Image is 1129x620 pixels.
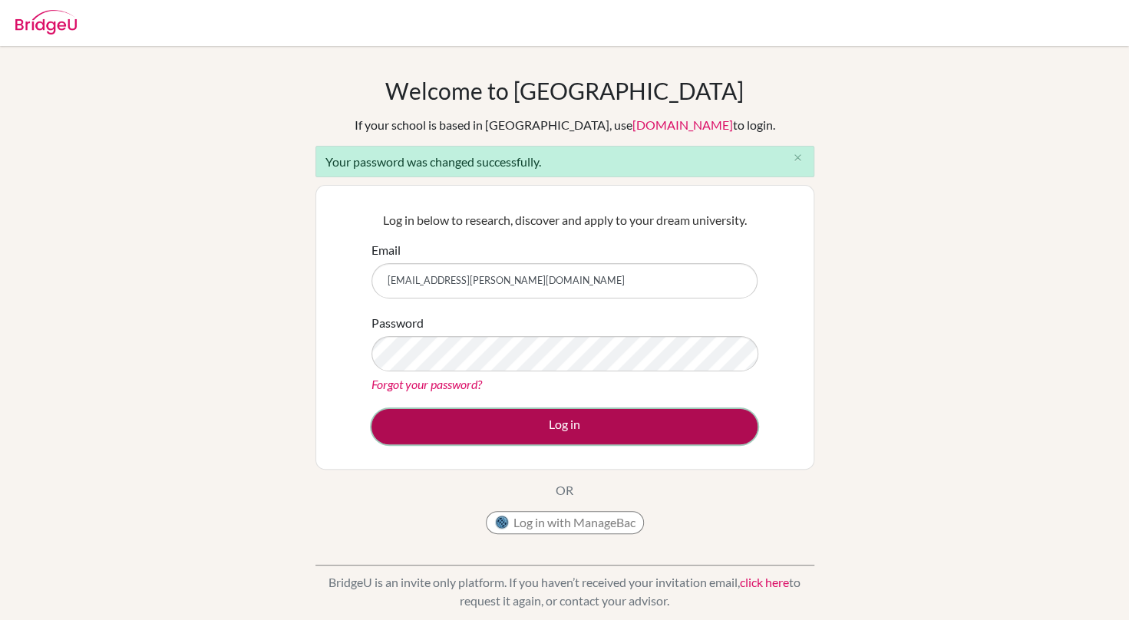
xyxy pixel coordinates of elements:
img: Bridge-U [15,10,77,35]
i: close [792,152,804,163]
a: [DOMAIN_NAME] [632,117,733,132]
button: Log in with ManageBac [486,511,644,534]
a: Forgot your password? [371,377,482,391]
p: Log in below to research, discover and apply to your dream university. [371,211,758,229]
div: Your password was changed successfully. [315,146,814,177]
p: OR [556,481,573,500]
a: click here [740,575,789,589]
label: Email [371,241,401,259]
div: If your school is based in [GEOGRAPHIC_DATA], use to login. [355,116,775,134]
p: BridgeU is an invite only platform. If you haven’t received your invitation email, to request it ... [315,573,814,610]
button: Log in [371,409,758,444]
h1: Welcome to [GEOGRAPHIC_DATA] [385,77,744,104]
label: Password [371,314,424,332]
button: Close [783,147,814,170]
